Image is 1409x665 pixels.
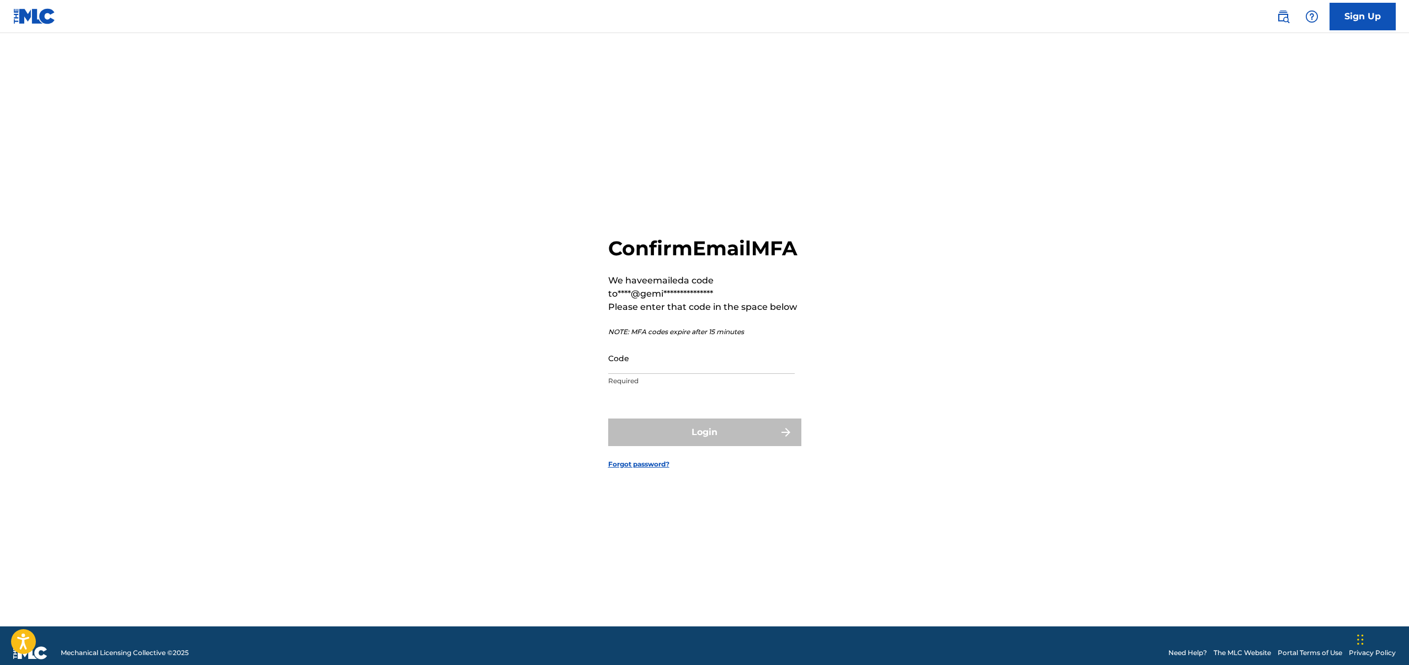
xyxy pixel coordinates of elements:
[1168,648,1207,658] a: Need Help?
[608,376,795,386] p: Required
[608,236,801,261] h2: Confirm Email MFA
[608,459,669,469] a: Forgot password?
[1272,6,1294,28] a: Public Search
[13,8,56,24] img: MLC Logo
[1214,648,1271,658] a: The MLC Website
[13,646,47,659] img: logo
[608,301,801,314] p: Please enter that code in the space below
[1305,10,1318,23] img: help
[608,327,801,337] p: NOTE: MFA codes expire after 15 minutes
[1277,10,1290,23] img: search
[1349,648,1396,658] a: Privacy Policy
[61,648,189,658] span: Mechanical Licensing Collective © 2025
[1330,3,1396,30] a: Sign Up
[1357,623,1364,656] div: Drag
[1278,648,1342,658] a: Portal Terms of Use
[1354,612,1409,665] iframe: Chat Widget
[1301,6,1323,28] div: Help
